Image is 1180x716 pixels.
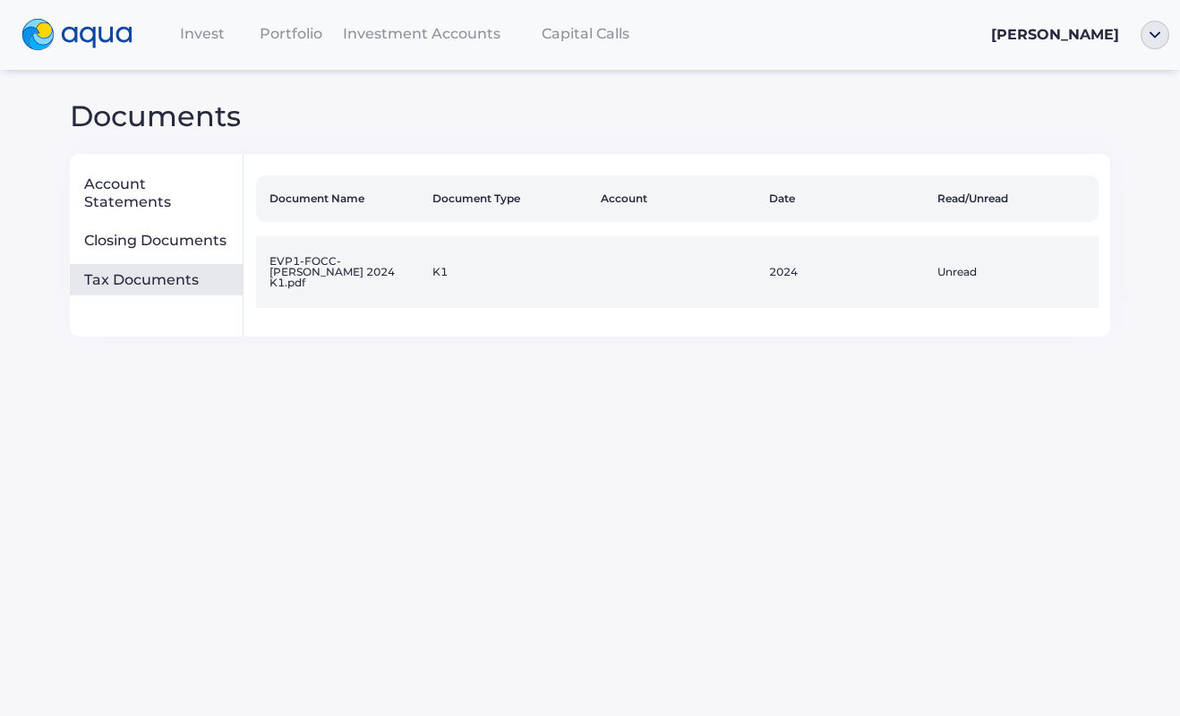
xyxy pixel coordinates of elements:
th: Document Name [256,175,424,222]
a: Invest [158,15,247,52]
div: Closing Documents [84,232,235,250]
span: Documents [70,98,241,133]
td: Unread [930,236,1099,308]
img: logo [21,19,133,51]
th: Read/Unread [930,175,1099,222]
td: EVP1-FOCC-[PERSON_NAME] 2024 K1.pdf [256,236,424,308]
span: Portfolio [260,25,322,42]
th: Document Type [425,175,594,222]
div: Account Statements [84,175,235,210]
a: Capital Calls [508,15,663,52]
span: Investment Accounts [343,25,500,42]
a: Investment Accounts [336,15,508,52]
img: ellipse [1141,21,1169,49]
div: Tax Documents [84,271,235,289]
th: Date [762,175,930,222]
span: [PERSON_NAME] [991,26,1119,43]
a: Portfolio [246,15,336,52]
td: K1 [425,236,594,308]
a: logo [11,14,158,55]
span: Invest [180,25,225,42]
span: Capital Calls [542,25,629,42]
th: Account [594,175,762,222]
td: 2024 [762,236,930,308]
